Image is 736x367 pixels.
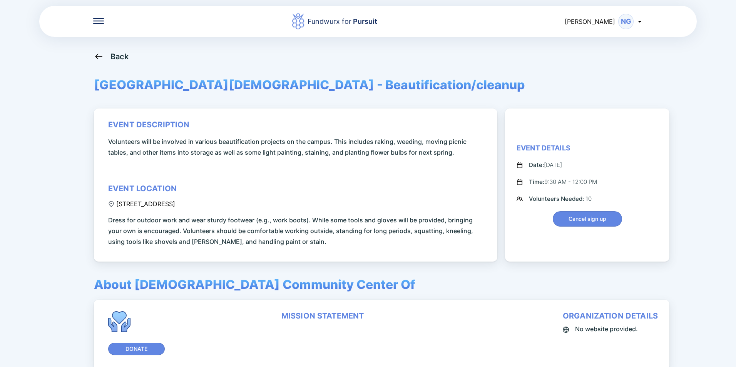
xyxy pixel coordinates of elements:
[125,345,147,353] span: Donate
[108,343,165,355] button: Donate
[110,52,129,61] div: Back
[529,178,544,185] span: Time:
[517,143,570,153] div: Event Details
[108,200,175,208] div: [STREET_ADDRESS]
[529,194,592,204] div: 10
[108,184,177,193] div: event location
[575,324,638,334] span: No website provided.
[563,311,658,320] div: organization details
[529,195,585,202] span: Volunteers Needed:
[529,161,544,168] span: Date:
[351,17,377,25] span: Pursuit
[569,215,606,223] span: Cancel sign up
[618,14,634,29] div: NG
[94,277,415,292] span: About [DEMOGRAPHIC_DATA] Community Center Of
[108,136,486,158] span: Volunteers will be involved in various beautification projects on the campus. This includes rakin...
[565,18,615,25] span: [PERSON_NAME]
[529,160,562,170] div: [DATE]
[281,311,364,320] div: mission statement
[108,120,190,129] div: event description
[94,77,525,92] span: [GEOGRAPHIC_DATA][DEMOGRAPHIC_DATA] - Beautification/cleanup
[108,215,486,247] span: Dress for outdoor work and wear sturdy footwear (e.g., work boots). While some tools and gloves w...
[553,211,622,227] button: Cancel sign up
[529,177,597,187] div: 9:30 AM - 12:00 PM
[308,16,377,27] div: Fundwurx for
